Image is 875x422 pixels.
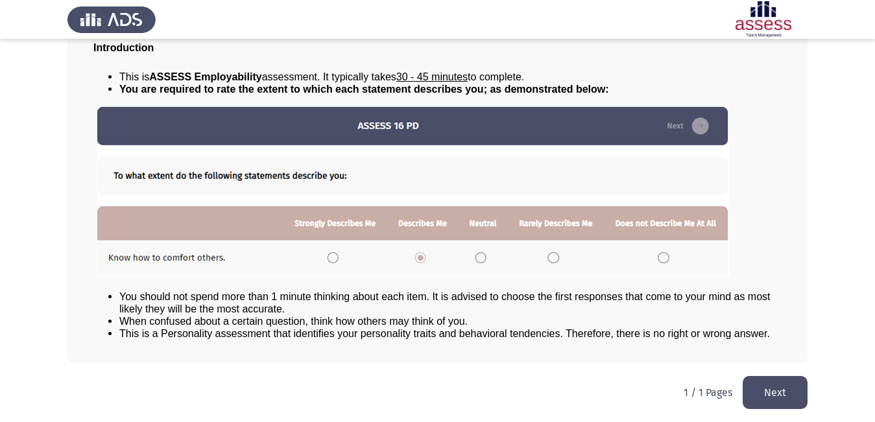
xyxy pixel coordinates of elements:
[119,316,468,327] span: When confused about a certain question, think how others may think of you.
[119,71,524,82] span: This is assessment. It typically takes to complete.
[119,328,770,339] span: This is a Personality assessment that identifies your personality traits and behavioral tendencie...
[719,1,808,38] img: Assessment logo of ASSESS Employability - EBI
[743,376,808,409] button: load next page
[119,291,771,314] span: You should not spend more than 1 minute thinking about each item. It is advised to choose the fir...
[67,1,156,38] img: Assess Talent Management logo
[119,84,609,95] span: You are required to rate the extent to which each statement describes you; as demonstrated below:
[684,386,732,399] p: 1 / 1 Pages
[149,71,261,82] b: ASSESS Employability
[93,42,154,53] span: Introduction
[396,71,468,82] u: 30 - 45 minutes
